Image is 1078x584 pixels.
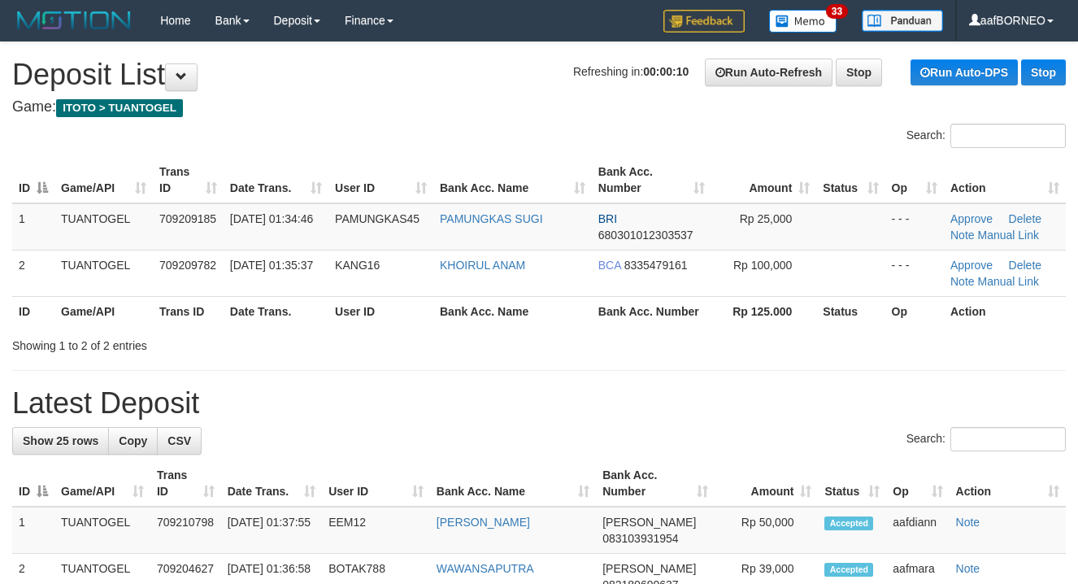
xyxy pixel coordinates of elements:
[23,434,98,447] span: Show 25 rows
[437,562,534,575] a: WAWANSAPUTRA
[596,460,714,507] th: Bank Acc. Number: activate to sort column ascending
[950,427,1066,451] input: Search:
[230,212,313,225] span: [DATE] 01:34:46
[885,157,944,203] th: Op: activate to sort column ascending
[54,203,153,251] td: TUANTOGEL
[906,124,1066,148] label: Search:
[573,65,689,78] span: Refreshing in:
[602,516,696,529] span: [PERSON_NAME]
[12,387,1066,420] h1: Latest Deposit
[54,507,150,554] td: TUANTOGEL
[885,296,944,326] th: Op
[1009,212,1041,225] a: Delete
[437,516,530,529] a: [PERSON_NAME]
[157,427,202,455] a: CSV
[836,59,882,86] a: Stop
[816,157,885,203] th: Status: activate to sort column ascending
[885,203,944,251] td: - - -
[950,229,975,242] a: Note
[906,427,1066,451] label: Search:
[335,212,419,225] span: PAMUNGKAS45
[159,212,216,225] span: 709209185
[335,259,380,272] span: KANG16
[598,212,617,225] span: BRI
[818,460,886,507] th: Status: activate to sort column ascending
[598,229,693,242] span: Copy 680301012303537 to clipboard
[950,124,1066,148] input: Search:
[824,563,873,577] span: Accepted
[602,562,696,575] span: [PERSON_NAME]
[624,259,688,272] span: Copy 8335479161 to clipboard
[108,427,158,455] a: Copy
[12,250,54,296] td: 2
[12,99,1066,115] h4: Game:
[740,212,793,225] span: Rp 25,000
[12,157,54,203] th: ID: activate to sort column descending
[950,275,975,288] a: Note
[592,157,712,203] th: Bank Acc. Number: activate to sort column ascending
[602,532,678,545] span: Copy 083103931954 to clipboard
[54,460,150,507] th: Game/API: activate to sort column ascending
[328,157,433,203] th: User ID: activate to sort column ascending
[224,296,328,326] th: Date Trans.
[119,434,147,447] span: Copy
[12,296,54,326] th: ID
[322,507,430,554] td: EEM12
[598,259,621,272] span: BCA
[643,65,689,78] strong: 00:00:10
[944,157,1066,203] th: Action: activate to sort column ascending
[433,296,592,326] th: Bank Acc. Name
[153,157,224,203] th: Trans ID: activate to sort column ascending
[592,296,712,326] th: Bank Acc. Number
[153,296,224,326] th: Trans ID
[826,4,848,19] span: 33
[715,460,819,507] th: Amount: activate to sort column ascending
[944,296,1066,326] th: Action
[816,296,885,326] th: Status
[221,507,322,554] td: [DATE] 01:37:55
[956,516,980,529] a: Note
[159,259,216,272] span: 709209782
[150,507,221,554] td: 709210798
[950,460,1066,507] th: Action: activate to sort column ascending
[1009,259,1041,272] a: Delete
[440,212,543,225] a: PAMUNGKAS SUGI
[328,296,433,326] th: User ID
[824,516,873,530] span: Accepted
[885,250,944,296] td: - - -
[150,460,221,507] th: Trans ID: activate to sort column ascending
[956,562,980,575] a: Note
[977,229,1039,242] a: Manual Link
[12,8,136,33] img: MOTION_logo.png
[430,460,596,507] th: Bank Acc. Name: activate to sort column ascending
[862,10,943,32] img: panduan.png
[54,296,153,326] th: Game/API
[769,10,837,33] img: Button%20Memo.svg
[1021,59,1066,85] a: Stop
[12,427,109,455] a: Show 25 rows
[167,434,191,447] span: CSV
[733,259,792,272] span: Rp 100,000
[12,460,54,507] th: ID: activate to sort column descending
[911,59,1018,85] a: Run Auto-DPS
[224,157,328,203] th: Date Trans.: activate to sort column ascending
[663,10,745,33] img: Feedback.jpg
[56,99,183,117] span: ITOTO > TUANTOGEL
[54,250,153,296] td: TUANTOGEL
[950,212,993,225] a: Approve
[221,460,322,507] th: Date Trans.: activate to sort column ascending
[440,259,525,272] a: KHOIRUL ANAM
[322,460,430,507] th: User ID: activate to sort column ascending
[12,203,54,251] td: 1
[230,259,313,272] span: [DATE] 01:35:37
[977,275,1039,288] a: Manual Link
[711,296,816,326] th: Rp 125.000
[54,157,153,203] th: Game/API: activate to sort column ascending
[711,157,816,203] th: Amount: activate to sort column ascending
[12,331,437,354] div: Showing 1 to 2 of 2 entries
[12,59,1066,91] h1: Deposit List
[950,259,993,272] a: Approve
[715,507,819,554] td: Rp 50,000
[12,507,54,554] td: 1
[886,460,949,507] th: Op: activate to sort column ascending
